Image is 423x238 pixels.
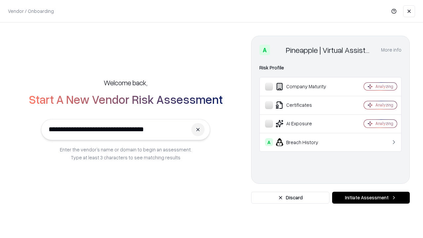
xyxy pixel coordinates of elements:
[375,121,393,126] div: Analyzing
[265,101,344,109] div: Certificates
[251,192,329,204] button: Discard
[29,93,223,106] h2: Start A New Vendor Risk Assessment
[286,45,373,55] div: Pineapple | Virtual Assistant Agency
[265,83,344,91] div: Company Maturity
[60,145,192,161] p: Enter the vendor’s name or domain to begin an assessment. Type at least 3 characters to see match...
[259,45,270,55] div: A
[259,64,402,72] div: Risk Profile
[265,120,344,128] div: AI Exposure
[104,78,147,87] h5: Welcome back,
[381,44,402,56] button: More info
[273,45,283,55] img: Pineapple | Virtual Assistant Agency
[332,192,410,204] button: Initiate Assessment
[8,8,54,15] p: Vendor / Onboarding
[265,138,273,146] div: A
[265,138,344,146] div: Breach History
[375,84,393,89] div: Analyzing
[375,102,393,108] div: Analyzing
